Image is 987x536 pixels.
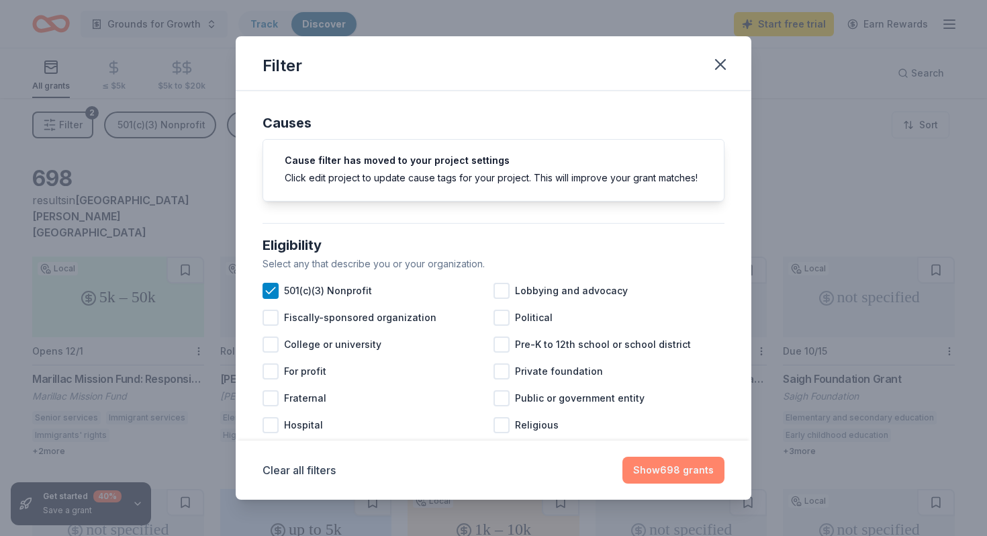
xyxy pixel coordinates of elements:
[515,417,559,433] span: Religious
[515,337,691,353] span: Pre-K to 12th school or school district
[284,417,323,433] span: Hospital
[284,283,372,299] span: 501(c)(3) Nonprofit
[515,363,603,379] span: Private foundation
[284,390,326,406] span: Fraternal
[263,462,336,478] button: Clear all filters
[515,283,628,299] span: Lobbying and advocacy
[515,390,645,406] span: Public or government entity
[284,310,436,326] span: Fiscally-sponsored organization
[284,363,326,379] span: For profit
[515,310,553,326] span: Political
[263,112,724,134] div: Causes
[284,337,381,353] span: College or university
[263,256,724,272] div: Select any that describe you or your organization.
[285,171,702,185] div: Click edit project to update cause tags for your project. This will improve your grant matches!
[622,457,724,484] button: Show698 grants
[285,156,702,165] h5: Cause filter has moved to your project settings
[263,234,724,256] div: Eligibility
[263,55,302,77] div: Filter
